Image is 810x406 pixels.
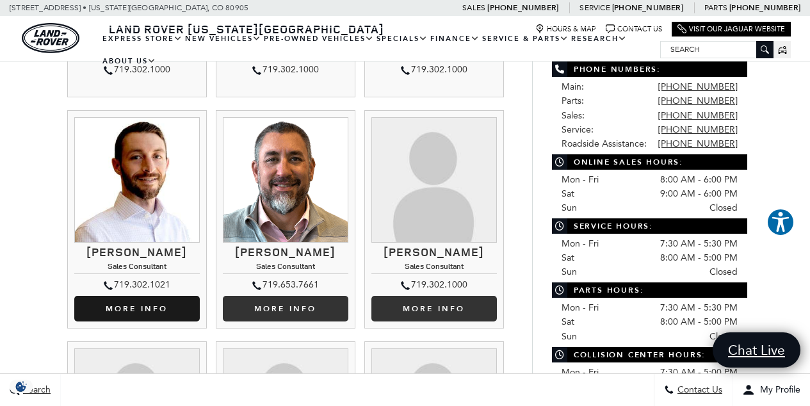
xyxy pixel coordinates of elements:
[22,23,79,53] a: land-rover
[709,265,738,279] span: Closed
[677,24,785,34] a: Visit Our Jaguar Website
[223,277,348,293] div: 719.653.7661
[562,110,585,121] span: Sales:
[371,246,497,259] h3: [PERSON_NAME]
[223,262,348,274] h4: Sales Consultant
[562,316,574,327] span: Sat
[660,187,738,201] span: 9:00 AM - 6:00 PM
[263,28,375,50] a: Pre-Owned Vehicles
[371,262,497,274] h4: Sales Consultant
[562,266,577,277] span: Sun
[729,3,800,13] a: [PHONE_NUMBER]
[562,302,599,313] span: Mon - Fri
[552,347,748,362] span: Collision Center Hours:
[101,21,392,37] a: Land Rover [US_STATE][GEOGRAPHIC_DATA]
[661,42,773,57] input: Search
[109,21,384,37] span: Land Rover [US_STATE][GEOGRAPHIC_DATA]
[223,246,348,259] h3: [PERSON_NAME]
[462,3,485,12] span: Sales
[487,3,558,13] a: [PHONE_NUMBER]
[184,28,263,50] a: New Vehicles
[552,154,748,170] span: Online Sales Hours:
[223,296,348,321] a: More info
[562,138,647,149] span: Roadside Assistance:
[6,380,36,393] img: Opt-Out Icon
[371,277,497,293] div: 719.302.1000
[101,28,184,50] a: EXPRESS STORE
[660,366,738,380] span: 7:30 AM - 5:00 PM
[704,3,727,12] span: Parts
[766,208,795,236] button: Explore your accessibility options
[570,28,628,50] a: Research
[375,28,429,50] a: Specials
[766,208,795,239] aside: Accessibility Help Desk
[481,28,570,50] a: Service & Parts
[660,301,738,315] span: 7:30 AM - 5:30 PM
[722,341,791,359] span: Chat Live
[658,110,738,121] a: [PHONE_NUMBER]
[535,24,596,34] a: Hours & Map
[660,173,738,187] span: 8:00 AM - 6:00 PM
[713,332,800,368] a: Chat Live
[562,174,599,185] span: Mon - Fri
[658,138,738,149] a: [PHONE_NUMBER]
[562,252,574,263] span: Sat
[562,81,584,92] span: Main:
[552,282,748,298] span: Parts Hours:
[612,3,683,13] a: [PHONE_NUMBER]
[552,218,748,234] span: Service Hours:
[101,50,158,72] a: About Us
[562,202,577,213] span: Sun
[562,188,574,199] span: Sat
[658,124,738,135] a: [PHONE_NUMBER]
[658,95,738,106] a: [PHONE_NUMBER]
[755,385,800,396] span: My Profile
[606,24,662,34] a: Contact Us
[74,296,200,321] a: More Info
[74,262,200,274] h4: Sales Consultant
[579,3,610,12] span: Service
[660,237,738,251] span: 7:30 AM - 5:30 PM
[371,296,497,321] a: More info
[562,367,599,378] span: Mon - Fri
[658,81,738,92] a: [PHONE_NUMBER]
[660,251,738,265] span: 8:00 AM - 5:00 PM
[562,95,584,106] span: Parts:
[101,28,660,72] nav: Main Navigation
[562,238,599,249] span: Mon - Fri
[6,380,36,393] section: Click to Open Cookie Consent Modal
[74,277,200,293] div: 719.302.1021
[10,3,248,12] a: [STREET_ADDRESS] • [US_STATE][GEOGRAPHIC_DATA], CO 80905
[22,23,79,53] img: Land Rover
[674,385,722,396] span: Contact Us
[660,315,738,329] span: 8:00 AM - 5:00 PM
[429,28,481,50] a: Finance
[709,330,738,344] span: Closed
[562,124,594,135] span: Service:
[562,331,577,342] span: Sun
[74,246,200,259] h3: [PERSON_NAME]
[709,201,738,215] span: Closed
[74,62,200,77] div: 719.302.1000
[733,374,810,406] button: Open user profile menu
